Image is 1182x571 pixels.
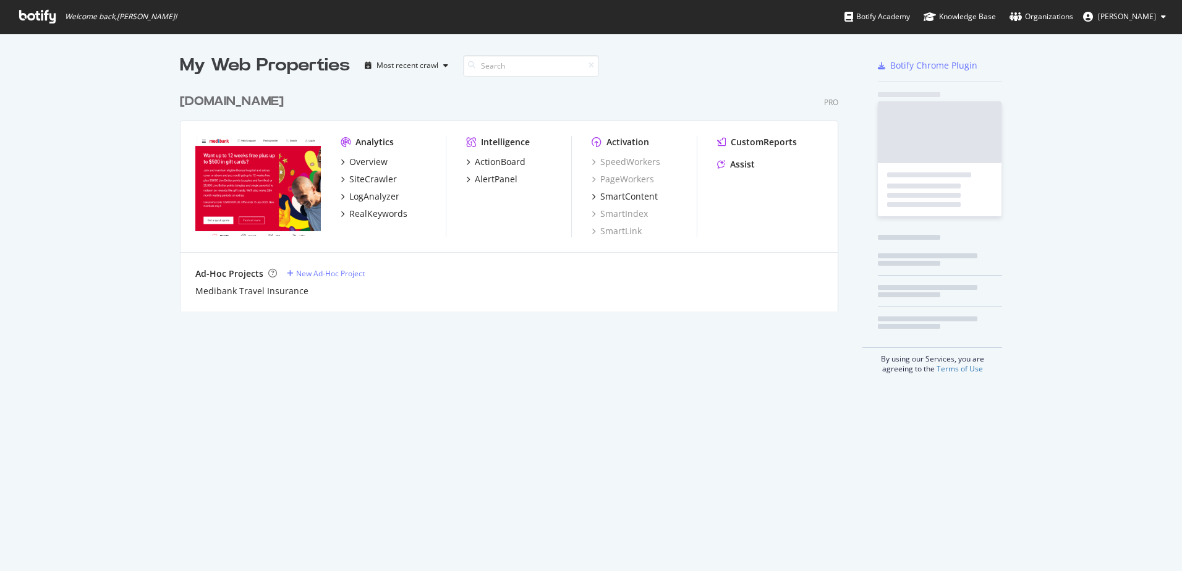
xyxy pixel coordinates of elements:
button: [PERSON_NAME] [1073,7,1176,27]
div: [DOMAIN_NAME] [180,93,284,111]
div: Organizations [1010,11,1073,23]
button: Most recent crawl [360,56,453,75]
a: CustomReports [717,136,797,148]
div: Overview [349,156,388,168]
div: Ad-Hoc Projects [195,268,263,280]
a: PageWorkers [592,173,654,185]
div: Knowledge Base [924,11,996,23]
div: Pro [824,97,838,108]
a: SmartContent [592,190,658,203]
a: SpeedWorkers [592,156,660,168]
span: Welcome back, [PERSON_NAME] ! [65,12,177,22]
div: Intelligence [481,136,530,148]
div: grid [180,78,848,311]
a: Botify Chrome Plugin [878,59,977,72]
span: Tobie Brown [1098,11,1156,22]
input: Search [463,55,599,77]
div: SiteCrawler [349,173,397,185]
a: [DOMAIN_NAME] [180,93,289,111]
a: SmartLink [592,225,642,237]
a: RealKeywords [341,208,407,220]
div: My Web Properties [180,53,350,78]
div: Most recent crawl [376,62,438,69]
a: New Ad-Hoc Project [287,268,365,279]
div: ActionBoard [475,156,525,168]
a: LogAnalyzer [341,190,399,203]
div: New Ad-Hoc Project [296,268,365,279]
div: RealKeywords [349,208,407,220]
div: Botify Academy [844,11,910,23]
div: CustomReports [731,136,797,148]
a: SmartIndex [592,208,648,220]
a: Terms of Use [937,363,983,374]
a: SiteCrawler [341,173,397,185]
div: Botify Chrome Plugin [890,59,977,72]
img: Medibank.com.au [195,136,321,236]
div: Analytics [355,136,394,148]
div: Activation [606,136,649,148]
a: AlertPanel [466,173,517,185]
a: Assist [717,158,755,171]
div: LogAnalyzer [349,190,399,203]
div: By using our Services, you are agreeing to the [862,347,1002,374]
div: SmartContent [600,190,658,203]
a: Medibank Travel Insurance [195,285,308,297]
div: AlertPanel [475,173,517,185]
div: Assist [730,158,755,171]
a: Overview [341,156,388,168]
a: ActionBoard [466,156,525,168]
